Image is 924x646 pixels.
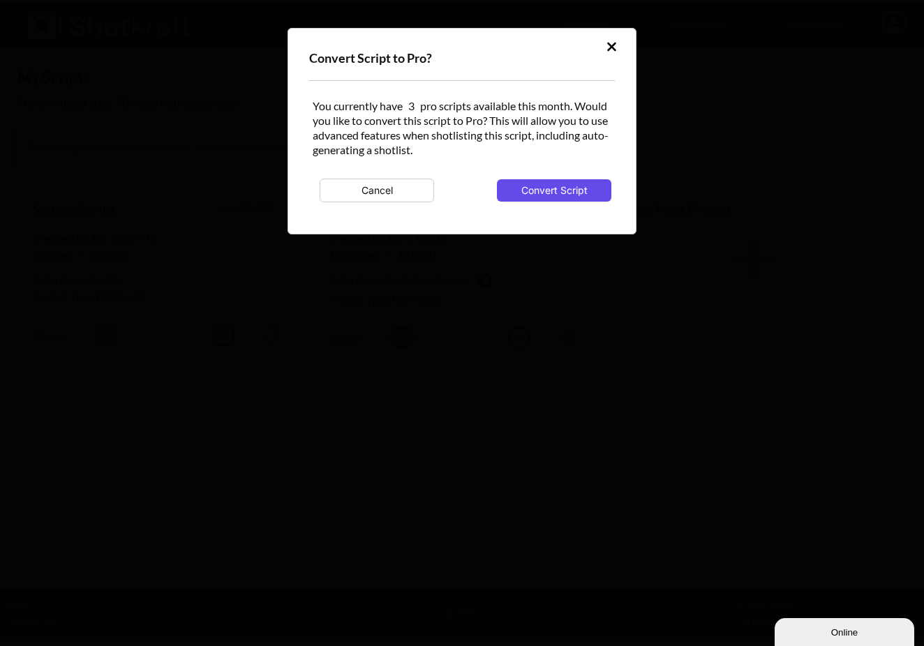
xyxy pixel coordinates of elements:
[403,96,420,116] span: 3
[309,50,432,66] span: Convert Script to Pro?
[320,179,434,202] button: Cancel
[309,95,615,213] div: You currently have pro scripts available this month. Would you like to convert this script to Pro...
[775,615,917,646] iframe: chat widget
[497,179,611,202] button: Convert Script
